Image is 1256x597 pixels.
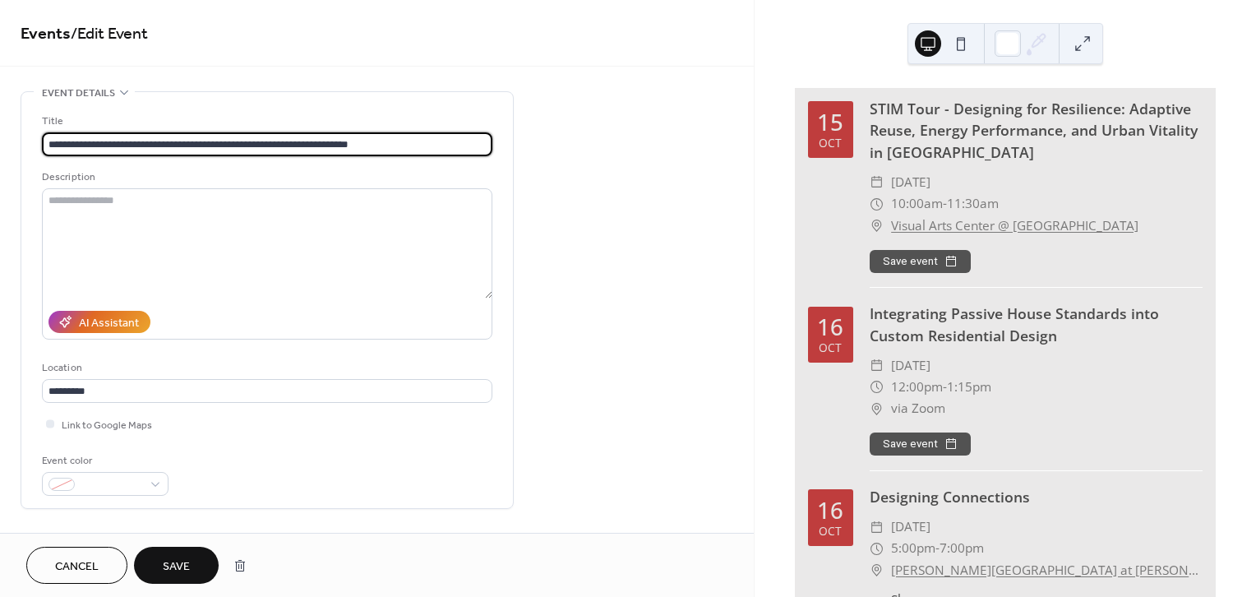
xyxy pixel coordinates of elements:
[891,538,935,559] span: 5:00pm
[819,342,842,354] div: Oct
[891,215,1138,237] a: Visual Arts Center @ [GEOGRAPHIC_DATA]
[947,377,991,398] span: 1:15pm
[62,417,152,434] span: Link to Google Maps
[891,355,930,377] span: [DATE]
[48,311,150,333] button: AI Assistant
[870,538,884,559] div: ​
[870,250,971,273] button: Save event
[163,558,190,576] span: Save
[42,359,489,377] div: Location
[943,377,947,398] span: -
[870,303,1203,346] div: Integrating Passive House Standards into Custom Residential Design
[819,525,842,537] div: Oct
[870,398,884,419] div: ​
[817,316,843,339] div: 16
[42,529,115,546] span: Date and time
[870,172,884,193] div: ​
[42,113,489,130] div: Title
[819,137,842,149] div: Oct
[42,85,115,102] span: Event details
[870,193,884,215] div: ​
[21,18,71,50] a: Events
[870,433,971,456] button: Save event
[71,18,148,50] span: / Edit Event
[870,486,1203,507] div: Designing Connections
[891,398,945,419] span: via Zoom
[870,377,884,398] div: ​
[891,193,943,215] span: 10:00am
[817,111,843,134] div: 15
[26,547,127,584] button: Cancel
[134,547,219,584] button: Save
[947,193,999,215] span: 11:30am
[817,499,843,522] div: 16
[891,172,930,193] span: [DATE]
[870,516,884,538] div: ​
[935,538,940,559] span: -
[42,452,165,470] div: Event color
[943,193,947,215] span: -
[891,560,1203,581] a: [PERSON_NAME][GEOGRAPHIC_DATA] at [PERSON_NAME][GEOGRAPHIC_DATA]
[42,169,489,186] div: Description
[940,538,984,559] span: 7:00pm
[870,560,884,581] div: ​
[891,377,943,398] span: 12:00pm
[55,558,99,576] span: Cancel
[870,355,884,377] div: ​
[870,98,1203,163] div: STIM Tour - Designing for Resilience: Adaptive Reuse, Energy Performance, and Urban Vitality in [...
[870,215,884,237] div: ​
[891,516,930,538] span: [DATE]
[79,315,139,332] div: AI Assistant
